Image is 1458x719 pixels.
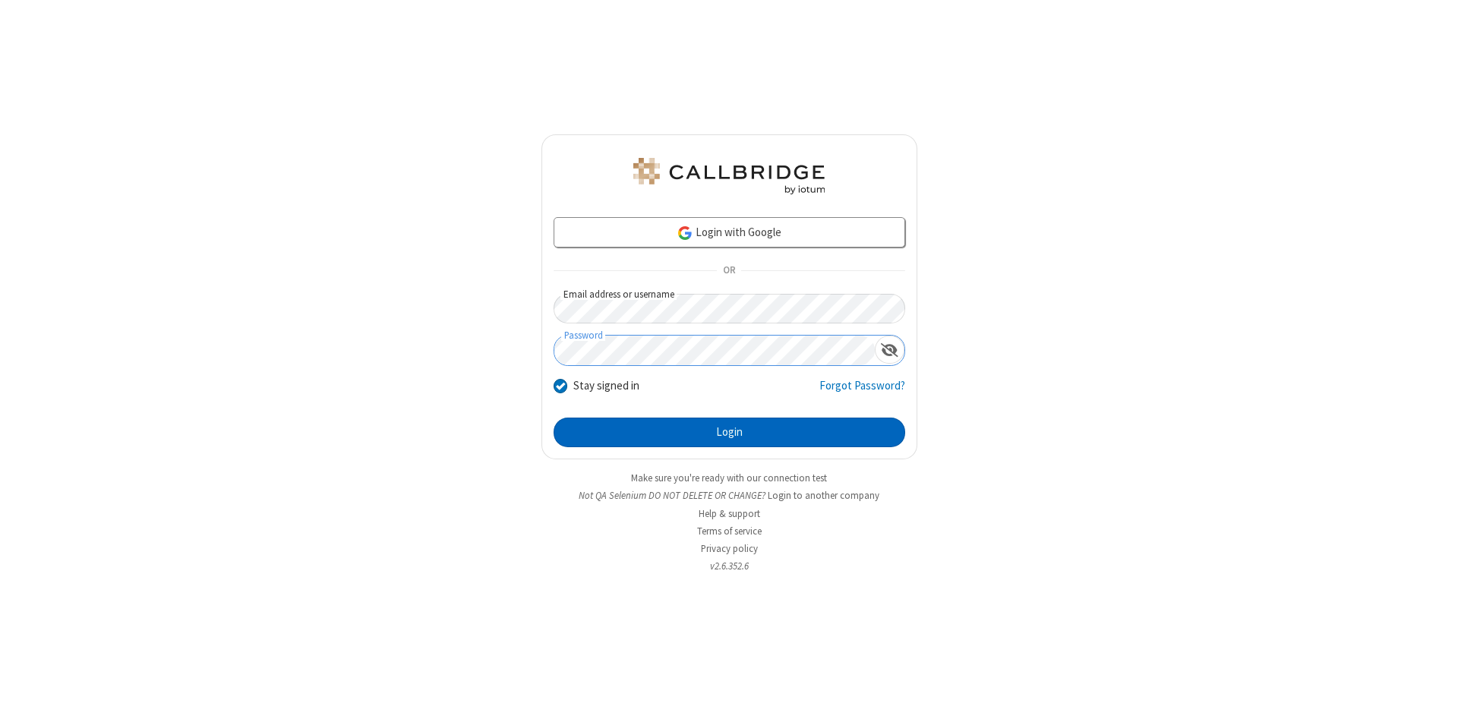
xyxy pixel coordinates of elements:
a: Privacy policy [701,542,758,555]
a: Terms of service [697,525,762,538]
img: google-icon.png [677,225,693,241]
label: Stay signed in [573,377,639,395]
iframe: Chat [1420,680,1447,708]
input: Password [554,336,875,365]
span: OR [717,260,741,282]
input: Email address or username [554,294,905,323]
button: Login [554,418,905,448]
a: Help & support [699,507,760,520]
a: Make sure you're ready with our connection test [631,471,827,484]
img: QA Selenium DO NOT DELETE OR CHANGE [630,158,828,194]
a: Login with Google [554,217,905,248]
li: v2.6.352.6 [541,559,917,573]
button: Login to another company [768,488,879,503]
a: Forgot Password? [819,377,905,406]
div: Show password [875,336,904,364]
li: Not QA Selenium DO NOT DELETE OR CHANGE? [541,488,917,503]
